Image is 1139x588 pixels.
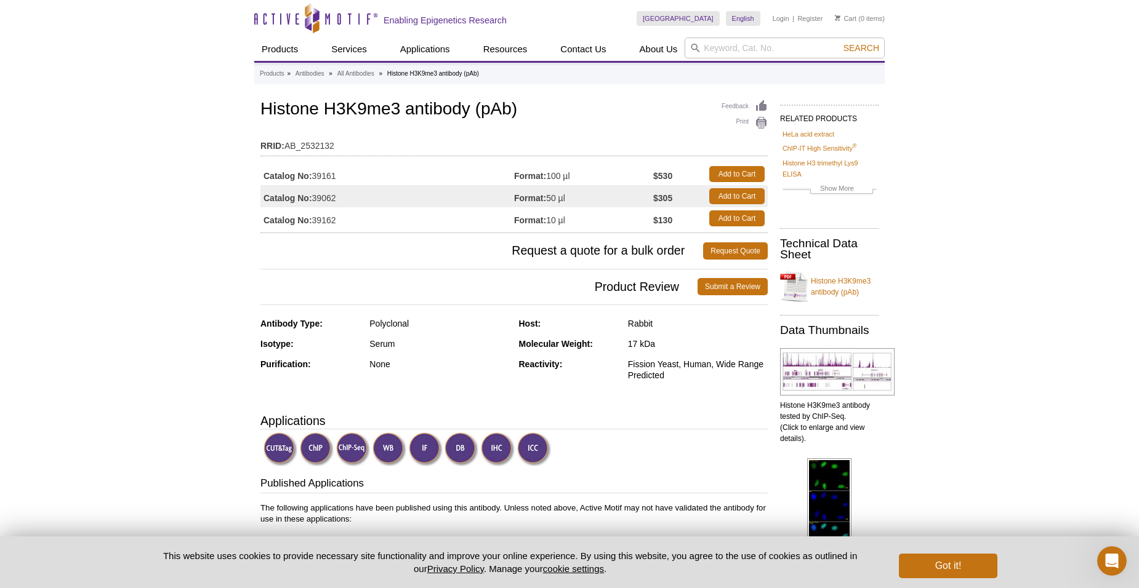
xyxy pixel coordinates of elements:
[264,432,297,466] img: CUT&Tag Validated
[685,38,885,58] input: Keyword, Cat. No.
[709,210,765,226] a: Add to Cart
[709,166,765,182] a: Add to Cart
[514,193,546,204] strong: Format:
[773,14,789,23] a: Login
[481,432,515,466] img: Immunohistochemistry Validated
[792,11,794,26] li: |
[722,116,768,130] a: Print
[264,215,312,226] strong: Catalog No:
[260,163,514,185] td: 39161
[835,14,856,23] a: Cart
[628,359,768,381] div: Fission Yeast, Human, Wide Range Predicted
[628,318,768,329] div: Rabbit
[369,338,509,349] div: Serum
[369,359,509,370] div: None
[379,70,382,77] li: »
[835,15,840,21] img: Your Cart
[835,11,885,26] li: (0 items)
[287,70,291,77] li: »
[843,43,879,53] span: Search
[254,38,305,61] a: Products
[780,238,879,260] h2: Technical Data Sheet
[260,242,703,260] span: Request a quote for a bulk order
[899,554,997,578] button: Got it!
[807,458,851,554] img: Histone H3K9me3 antibody (pAb) tested by immunofluorescence.
[260,476,768,493] h3: Published Applications
[260,133,768,153] td: AB_2532132
[726,11,760,26] a: English
[853,143,857,149] sup: ®
[260,185,514,207] td: 39062
[780,105,879,127] h2: RELATED PRODUCTS
[780,325,879,336] h2: Data Thumbnails
[514,207,653,229] td: 10 µl
[300,432,334,466] img: ChIP Validated
[336,432,370,466] img: ChIP-Seq Validated
[369,318,509,329] div: Polyclonal
[387,70,479,77] li: Histone H3K9me3 antibody (pAb)
[780,348,895,395] img: Histone H3K9me3 antibody tested by ChIP-Seq.
[514,185,653,207] td: 50 µl
[783,143,856,154] a: ChIP-IT High Sensitivity®
[142,549,879,575] p: This website uses cookies to provide necessary site functionality and improve your online experie...
[476,38,535,61] a: Resources
[519,319,541,328] strong: Host:
[260,359,311,369] strong: Purification:
[337,68,374,79] a: All Antibodies
[653,193,672,204] strong: $305
[514,215,546,226] strong: Format:
[384,15,507,26] h2: Enabling Epigenetics Research
[445,432,478,466] img: Dot Blot Validated
[372,432,406,466] img: Western Blot Validated
[260,339,294,349] strong: Isotype:
[1097,546,1127,576] iframe: Intercom live chat
[840,42,883,54] button: Search
[329,70,332,77] li: »
[260,100,768,121] h1: Histone H3K9me3 antibody (pAb)
[780,400,879,444] p: Histone H3K9me3 antibody tested by ChIP-Seq. (Click to enlarge and view details).
[260,68,284,79] a: Products
[653,170,672,181] strong: $530
[709,188,765,204] a: Add to Cart
[722,100,768,113] a: Feedback
[264,170,312,181] strong: Catalog No:
[783,129,834,140] a: HeLa acid extract
[427,563,484,574] a: Privacy Policy
[519,359,563,369] strong: Reactivity:
[409,432,443,466] img: Immunofluorescence Validated
[783,183,876,197] a: Show More
[553,38,613,61] a: Contact Us
[628,338,768,349] div: 17 kDa
[637,11,720,26] a: [GEOGRAPHIC_DATA]
[543,563,604,574] button: cookie settings
[296,68,324,79] a: Antibodies
[514,163,653,185] td: 100 µl
[264,193,312,204] strong: Catalog No:
[514,170,546,181] strong: Format:
[260,140,284,151] strong: RRID:
[260,319,323,328] strong: Antibody Type:
[653,215,672,226] strong: $130
[519,339,593,349] strong: Molecular Weight:
[797,14,823,23] a: Register
[780,268,879,305] a: Histone H3K9me3 antibody (pAb)
[517,432,551,466] img: Immunocytochemistry Validated
[632,38,685,61] a: About Us
[783,157,876,180] a: Histone H3 trimethyl Lys9 ELISA
[260,278,698,295] span: Product Review
[703,242,768,260] a: Request Quote
[393,38,457,61] a: Applications
[698,278,768,295] a: Submit a Review
[260,411,768,430] h3: Applications
[260,207,514,229] td: 39162
[324,38,374,61] a: Services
